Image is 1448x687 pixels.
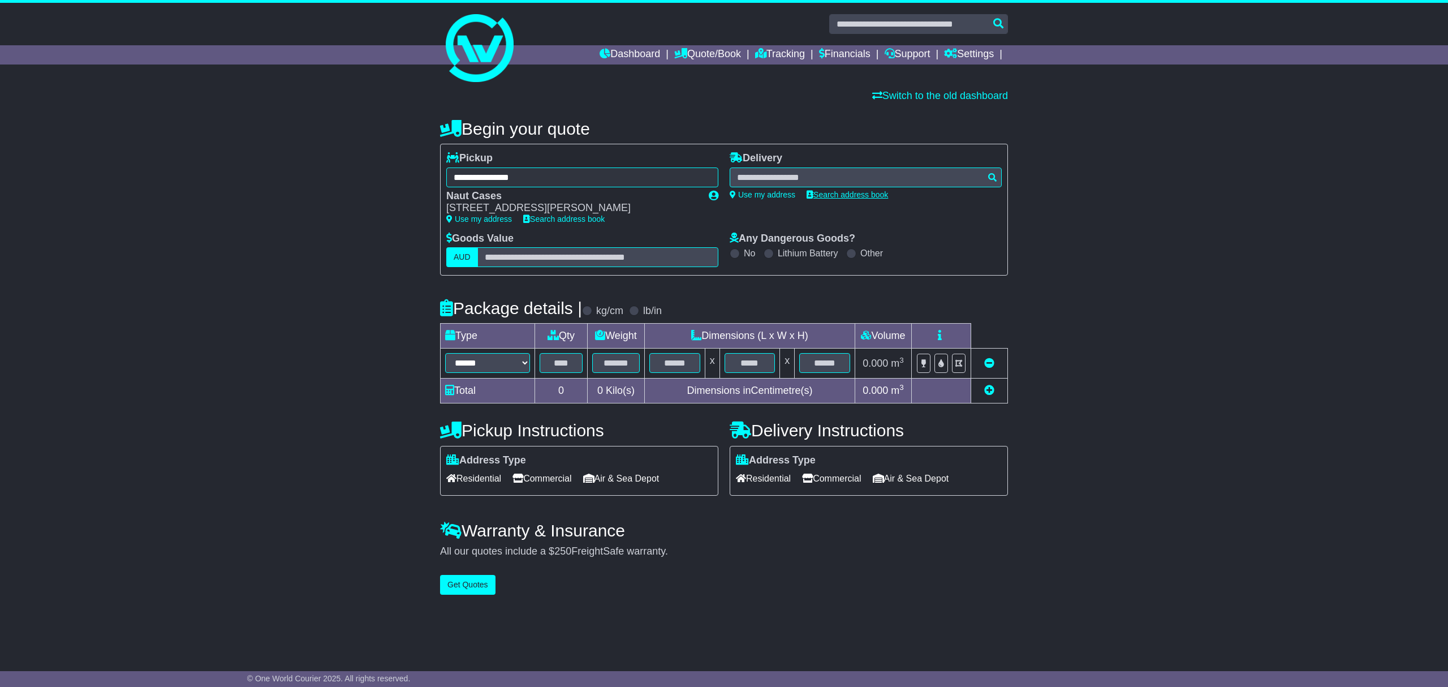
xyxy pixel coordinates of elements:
[736,470,791,487] span: Residential
[446,470,501,487] span: Residential
[984,358,994,369] a: Remove this item
[755,45,805,65] a: Tracking
[705,349,719,379] td: x
[730,233,855,245] label: Any Dangerous Goods?
[860,248,883,259] label: Other
[778,248,838,259] label: Lithium Battery
[674,45,741,65] a: Quote/Book
[744,248,755,259] label: No
[891,358,904,369] span: m
[872,90,1008,101] a: Switch to the old dashboard
[535,378,588,403] td: 0
[802,470,861,487] span: Commercial
[643,305,662,317] label: lb/in
[440,119,1008,138] h4: Begin your quote
[807,190,888,199] a: Search address book
[891,385,904,396] span: m
[863,358,888,369] span: 0.000
[440,521,1008,540] h4: Warranty & Insurance
[446,233,514,245] label: Goods Value
[446,454,526,467] label: Address Type
[446,152,493,165] label: Pickup
[446,190,697,203] div: Naut Cases
[863,385,888,396] span: 0.000
[944,45,994,65] a: Settings
[885,45,930,65] a: Support
[899,356,904,364] sup: 3
[730,421,1008,440] h4: Delivery Instructions
[440,546,1008,558] div: All our quotes include a $ FreightSafe warranty.
[446,247,478,267] label: AUD
[446,214,512,224] a: Use my address
[596,305,623,317] label: kg/cm
[583,470,660,487] span: Air & Sea Depot
[588,324,645,349] td: Weight
[873,470,949,487] span: Air & Sea Depot
[736,454,816,467] label: Address Type
[440,299,582,317] h4: Package details |
[535,324,588,349] td: Qty
[855,324,911,349] td: Volume
[780,349,795,379] td: x
[644,324,855,349] td: Dimensions (L x W x H)
[440,575,495,595] button: Get Quotes
[597,385,603,396] span: 0
[730,190,795,199] a: Use my address
[554,546,571,557] span: 250
[730,168,1002,187] typeahead: Please provide city
[899,383,904,392] sup: 3
[523,214,605,224] a: Search address book
[730,152,782,165] label: Delivery
[441,324,535,349] td: Type
[446,202,697,214] div: [STREET_ADDRESS][PERSON_NAME]
[984,385,994,396] a: Add new item
[819,45,870,65] a: Financials
[441,378,535,403] td: Total
[644,378,855,403] td: Dimensions in Centimetre(s)
[247,674,411,683] span: © One World Courier 2025. All rights reserved.
[512,470,571,487] span: Commercial
[600,45,660,65] a: Dashboard
[588,378,645,403] td: Kilo(s)
[440,421,718,440] h4: Pickup Instructions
